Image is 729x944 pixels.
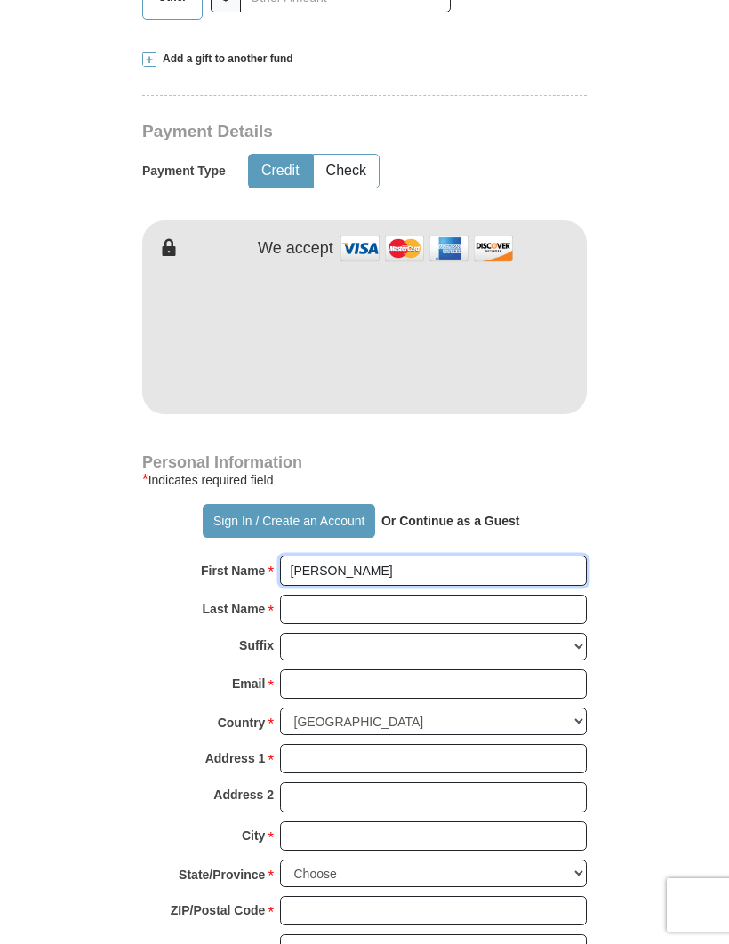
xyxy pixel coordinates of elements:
strong: First Name [201,558,265,583]
strong: Or Continue as a Guest [381,514,520,528]
strong: Country [218,710,266,735]
strong: Suffix [239,633,274,658]
h5: Payment Type [142,164,226,179]
button: Check [314,155,379,188]
strong: City [242,823,265,848]
img: credit cards accepted [338,229,516,268]
h3: Payment Details [142,122,596,142]
strong: ZIP/Postal Code [171,898,266,923]
strong: Email [232,671,265,696]
strong: Address 1 [205,746,266,771]
h4: We accept [258,239,333,259]
div: Indicates required field [142,469,587,491]
button: Credit [249,155,312,188]
strong: State/Province [179,862,265,887]
button: Sign In / Create an Account [203,504,374,538]
h4: Personal Information [142,455,587,469]
strong: Address 2 [213,782,274,807]
strong: Last Name [203,596,266,621]
span: Add a gift to another fund [156,52,293,67]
